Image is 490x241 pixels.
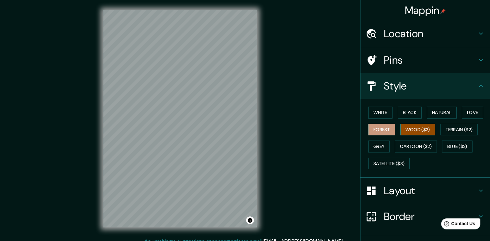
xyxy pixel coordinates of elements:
[442,141,473,152] button: Blue ($2)
[384,54,477,67] h4: Pins
[360,21,490,47] div: Location
[384,27,477,40] h4: Location
[368,158,410,170] button: Satellite ($3)
[360,178,490,204] div: Layout
[405,4,446,17] h4: Mappin
[400,124,435,136] button: Wood ($2)
[398,107,422,119] button: Black
[384,79,477,92] h4: Style
[368,124,395,136] button: Forest
[368,107,393,119] button: White
[103,10,257,227] canvas: Map
[384,210,477,223] h4: Border
[360,204,490,229] div: Border
[432,216,483,234] iframe: Help widget launcher
[368,141,390,152] button: Grey
[462,107,483,119] button: Love
[440,124,478,136] button: Terrain ($2)
[360,73,490,99] div: Style
[360,47,490,73] div: Pins
[427,107,457,119] button: Natural
[395,141,437,152] button: Cartoon ($2)
[246,216,254,224] button: Toggle attribution
[440,9,446,14] img: pin-icon.png
[384,184,477,197] h4: Layout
